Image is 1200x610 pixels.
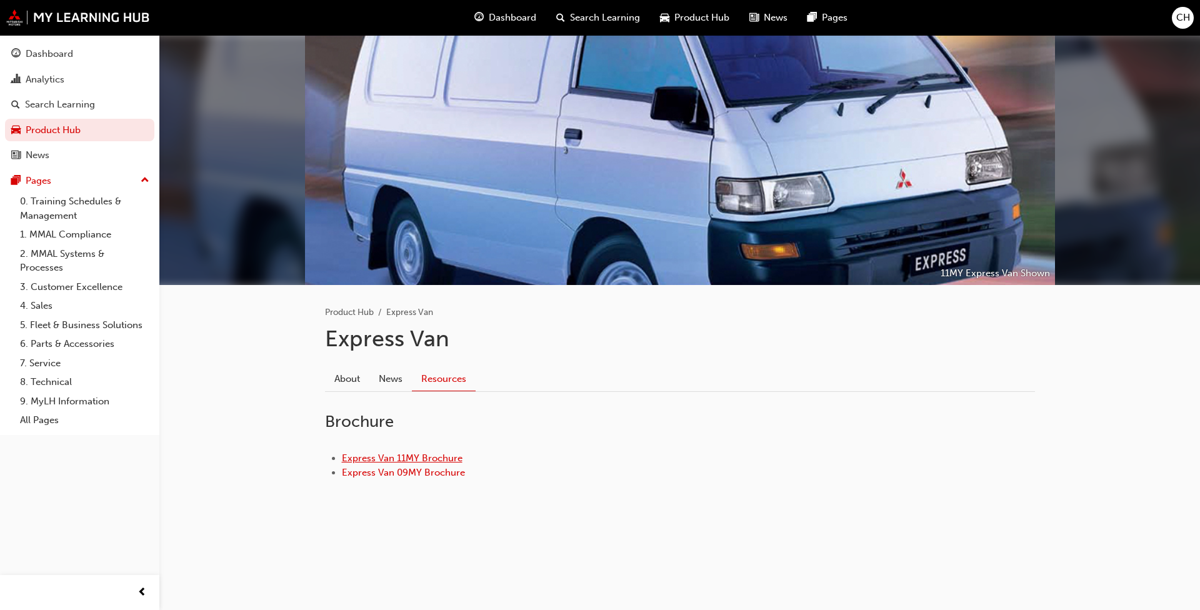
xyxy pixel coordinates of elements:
span: up-icon [141,172,149,189]
a: News [5,144,154,167]
a: 9. MyLH Information [15,392,154,411]
span: guage-icon [11,49,21,60]
button: DashboardAnalyticsSearch LearningProduct HubNews [5,40,154,169]
button: Pages [5,169,154,192]
img: mmal [6,9,150,26]
a: car-iconProduct Hub [650,5,739,31]
span: car-icon [11,125,21,136]
a: 4. Sales [15,296,154,316]
a: About [325,367,369,391]
a: guage-iconDashboard [464,5,546,31]
a: 8. Technical [15,372,154,392]
span: CH [1176,11,1190,25]
span: car-icon [660,10,669,26]
h1: Express Van [325,325,1035,352]
span: chart-icon [11,74,21,86]
span: guage-icon [474,10,484,26]
a: 5. Fleet & Business Solutions [15,316,154,335]
a: Express Van 09MY Brochure [342,467,465,478]
a: Express Van 11MY Brochure [342,452,462,464]
span: news-icon [11,150,21,161]
div: Pages [26,174,51,188]
div: Analytics [26,72,64,87]
span: Pages [822,11,847,25]
a: 1. MMAL Compliance [15,225,154,244]
a: Product Hub [5,119,154,142]
li: Express Van [386,306,433,320]
a: 3. Customer Excellence [15,277,154,297]
a: Analytics [5,68,154,91]
span: search-icon [11,99,20,111]
span: search-icon [556,10,565,26]
a: search-iconSearch Learning [546,5,650,31]
span: news-icon [749,10,759,26]
span: Search Learning [570,11,640,25]
a: All Pages [15,411,154,430]
div: Dashboard [26,47,73,61]
a: News [369,367,412,391]
div: Search Learning [25,97,95,112]
a: 6. Parts & Accessories [15,334,154,354]
a: Dashboard [5,42,154,66]
button: CH [1172,7,1194,29]
span: Dashboard [489,11,536,25]
div: News [26,148,49,162]
a: news-iconNews [739,5,797,31]
span: News [764,11,787,25]
a: 7. Service [15,354,154,373]
a: Search Learning [5,93,154,116]
a: pages-iconPages [797,5,857,31]
span: pages-icon [807,10,817,26]
h2: Brochure [325,412,1035,432]
a: Product Hub [325,307,374,317]
span: Product Hub [674,11,729,25]
a: 0. Training Schedules & Management [15,192,154,225]
a: Resources [412,367,476,391]
p: 11MY Express Van Shown [941,266,1050,281]
a: 2. MMAL Systems & Processes [15,244,154,277]
span: pages-icon [11,176,21,187]
span: prev-icon [137,585,147,601]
